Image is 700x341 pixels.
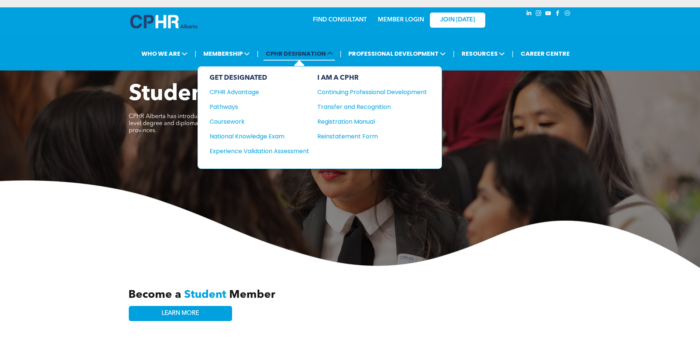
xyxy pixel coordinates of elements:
a: CPHR Advantage [210,87,309,97]
a: Registration Manual [317,117,427,126]
span: JOIN [DATE] [440,17,475,24]
li: | [194,46,196,61]
li: | [512,46,514,61]
a: youtube [544,9,552,19]
a: National Knowledge Exam [210,132,309,141]
span: WHO WE ARE [139,47,190,61]
a: Reinstatement Form [317,132,427,141]
div: Transfer and Recognition [317,102,416,111]
a: facebook [554,9,562,19]
span: CPHR DESIGNATION [263,47,335,61]
span: LEARN MORE [162,310,199,317]
span: PROFESSIONAL DEVELOPMENT [346,47,448,61]
span: RESOURCES [459,47,507,61]
span: MEMBERSHIP [201,47,252,61]
div: Experience Validation Assessment [210,147,299,156]
a: Pathways [210,102,309,111]
span: Student Programs [129,83,320,106]
div: Continuing Professional Development [317,87,416,97]
span: Student [184,289,226,300]
div: CPHR Advantage [210,87,299,97]
div: Registration Manual [317,117,416,126]
a: Transfer and Recognition [317,102,427,111]
div: I AM A CPHR [317,74,427,82]
div: Pathways [210,102,299,111]
a: CAREER CENTRE [518,47,572,61]
a: MEMBER LOGIN [378,17,424,23]
span: Become a [128,289,181,300]
li: | [340,46,342,61]
a: Coursework [210,117,309,126]
img: A blue and white logo for cp alberta [130,15,197,28]
div: Coursework [210,117,299,126]
a: FIND CONSULTANT [313,17,367,23]
a: Continuing Professional Development [317,87,427,97]
li: | [257,46,259,61]
li: | [453,46,455,61]
a: JOIN [DATE] [430,13,485,28]
div: GET DESIGNATED [210,74,309,82]
a: instagram [535,9,543,19]
div: Reinstatement Form [317,132,416,141]
a: Experience Validation Assessment [210,147,309,156]
a: Social network [563,9,572,19]
a: LEARN MORE [129,306,232,321]
a: linkedin [525,9,533,19]
span: CPHR Alberta has introduced a program for identifying post-secondary credit-level degree and dipl... [129,114,339,134]
span: Member [229,289,275,300]
div: National Knowledge Exam [210,132,299,141]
